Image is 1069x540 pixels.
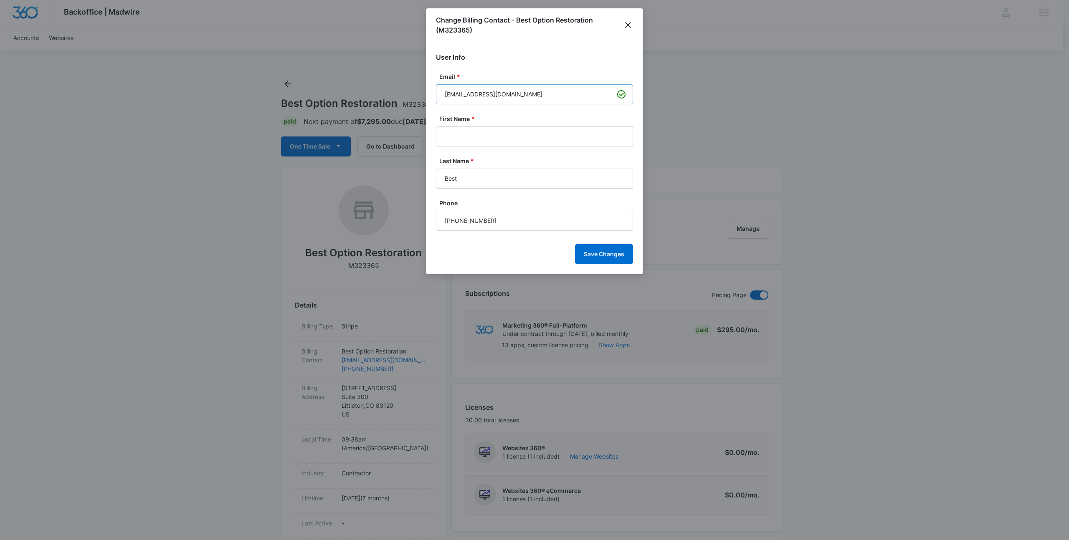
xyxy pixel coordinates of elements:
label: Phone [439,199,636,207]
h1: Change Billing Contact - Best Option Restoration (M323365) [436,15,623,35]
label: Last Name [439,156,636,165]
button: Save Changes [575,244,633,264]
input: janedoe@gmail.com [436,84,633,104]
h2: User Info [436,52,633,62]
label: First Name [439,114,636,123]
button: close [623,20,633,30]
label: Email [439,72,636,81]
